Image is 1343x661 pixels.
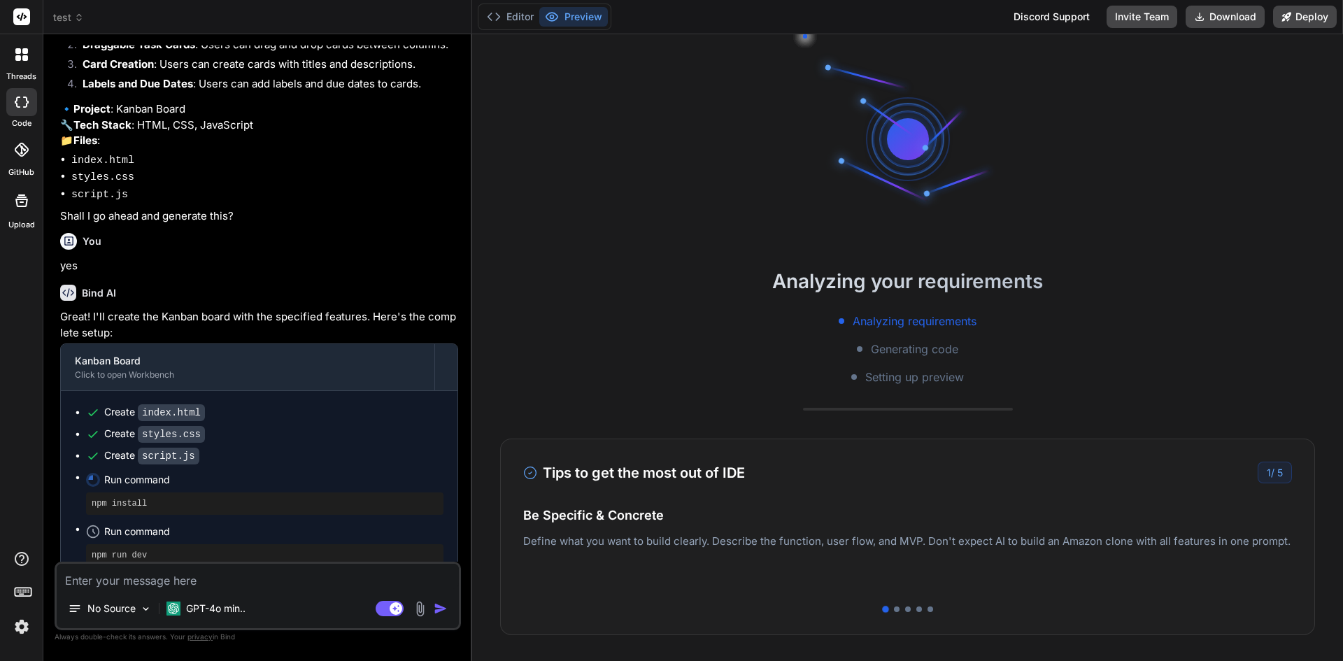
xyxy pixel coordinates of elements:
h3: Tips to get the most out of IDE [523,462,745,483]
div: / [1258,462,1292,483]
strong: Files [73,134,97,147]
p: Shall I go ahead and generate this? [60,208,458,225]
li: : Users can create cards with titles and descriptions. [71,57,458,76]
h4: Be Specific & Concrete [523,506,1292,525]
button: Deploy [1273,6,1337,28]
div: Create [104,427,205,441]
code: script.js [138,448,199,464]
h6: Bind AI [82,286,116,300]
p: Always double-check its answers. Your in Bind [55,630,461,644]
img: icon [434,602,448,616]
button: Download [1186,6,1265,28]
pre: npm install [92,498,438,509]
label: code [12,118,31,129]
li: : Users can drag and drop cards between columns. [71,37,458,57]
li: : Users can add labels and due dates to cards. [71,76,458,96]
button: Kanban BoardClick to open Workbench [61,344,434,390]
span: Generating code [871,341,958,357]
code: styles.css [71,171,134,183]
pre: npm run dev [92,550,438,561]
label: GitHub [8,166,34,178]
label: threads [6,71,36,83]
strong: Card Creation [83,57,154,71]
span: Run command [104,473,443,487]
h6: You [83,234,101,248]
code: index.html [71,155,134,166]
span: Setting up preview [865,369,964,385]
button: Preview [539,7,608,27]
span: Run command [104,525,443,539]
button: Editor [481,7,539,27]
div: Kanban Board [75,354,420,368]
button: Invite Team [1107,6,1177,28]
div: Click to open Workbench [75,369,420,381]
div: Discord Support [1005,6,1098,28]
p: No Source [87,602,136,616]
code: index.html [138,404,205,421]
p: GPT-4o min.. [186,602,246,616]
span: 1 [1267,467,1271,478]
img: GPT-4o mini [166,602,180,616]
strong: Tech Stack [73,118,132,132]
p: yes [60,258,458,274]
span: test [53,10,84,24]
label: Upload [8,219,35,231]
span: Analyzing requirements [853,313,976,329]
img: settings [10,615,34,639]
h2: Analyzing your requirements [472,266,1343,296]
span: privacy [187,632,213,641]
code: script.js [71,189,128,201]
p: Great! I'll create the Kanban board with the specified features. Here's the complete setup: [60,309,458,341]
img: attachment [412,601,428,617]
strong: Labels and Due Dates [83,77,193,90]
strong: Project [73,102,111,115]
p: 🔹 : Kanban Board 🔧 : HTML, CSS, JavaScript 📁 : [60,101,458,149]
span: 5 [1277,467,1283,478]
img: Pick Models [140,603,152,615]
div: Create [104,405,205,420]
code: styles.css [138,426,205,443]
div: Create [104,448,199,463]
